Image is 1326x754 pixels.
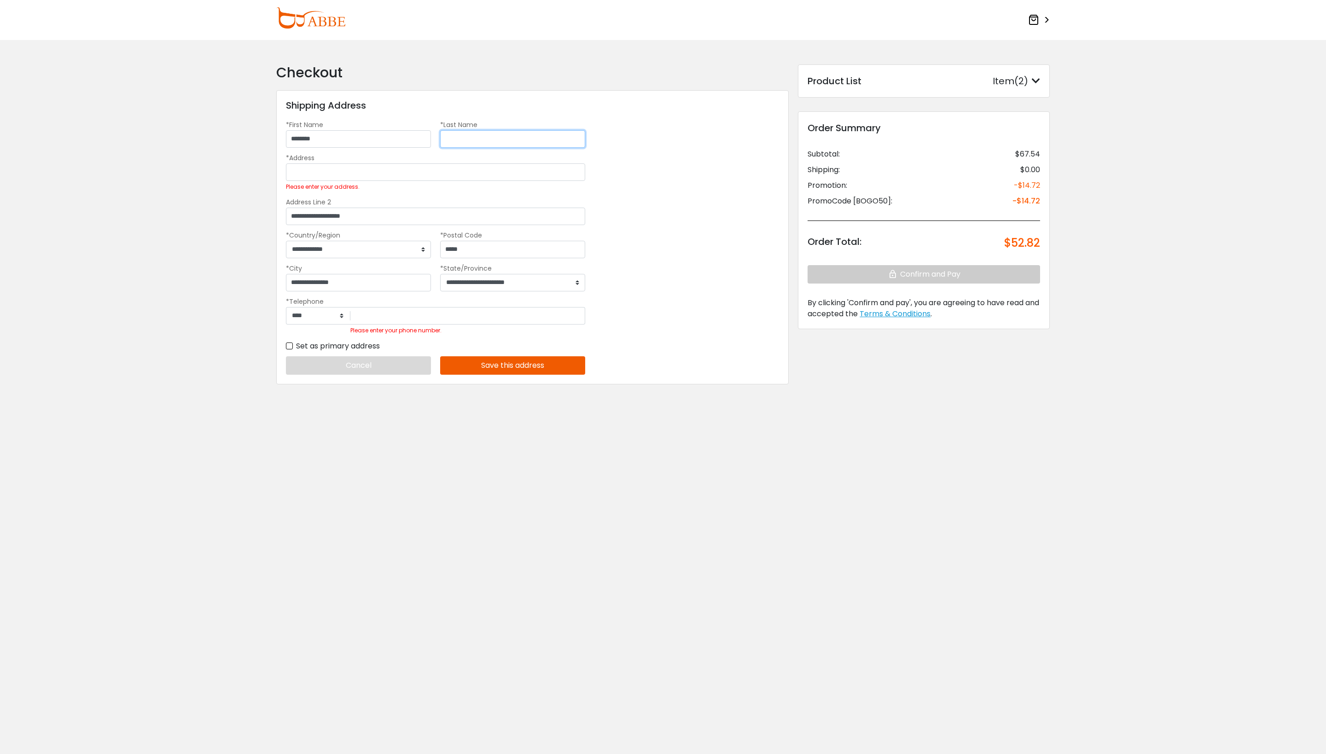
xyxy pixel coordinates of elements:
[993,74,1040,88] div: Item(2)
[286,297,324,307] label: *Telephone
[286,356,431,375] button: Cancel
[808,235,861,251] div: Order Total:
[286,264,302,273] label: *City
[808,121,1040,135] div: Order Summary
[808,74,861,88] div: Product List
[440,264,492,273] label: *State/Province
[350,327,442,334] label: Please enter your phone number.
[1041,12,1050,29] span: >
[286,231,340,240] label: *Country/Region
[1020,164,1040,175] div: $0.00
[1012,196,1040,207] div: -$14.72
[808,196,892,207] div: PromoCode [BOGO50]:
[440,120,477,129] label: *Last Name
[286,120,323,129] label: *First Name
[276,64,789,81] h2: Checkout
[1028,12,1050,29] a: >
[286,153,314,162] label: *Address
[276,7,345,29] img: abbeglasses.com
[860,308,931,319] span: Terms & Conditions
[440,356,585,375] button: Save this address
[808,297,1039,319] span: By clicking 'Confirm and pay', you are agreeing to have read and accepted the
[1004,235,1040,251] div: $52.82
[808,297,1040,319] div: .
[808,164,840,175] div: Shipping:
[808,149,840,160] div: Subtotal:
[286,100,366,111] h3: Shipping Address
[1014,180,1040,191] div: -$14.72
[1015,149,1040,160] div: $67.54
[286,197,331,207] label: Address Line 2
[286,183,360,191] label: Please enter your address.
[286,340,380,352] label: Set as primary address
[440,231,482,240] label: *Postal Code
[808,180,847,191] div: Promotion:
